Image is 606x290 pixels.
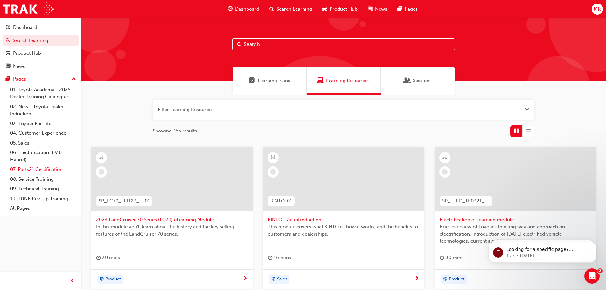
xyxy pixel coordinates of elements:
[99,169,104,175] span: learningRecordVerb_NONE-icon
[326,77,370,84] span: Learning Resources
[8,119,79,129] a: 03. Toyota For Life
[594,5,601,13] span: MR
[6,64,10,69] span: news-icon
[8,102,79,119] a: 02. New - Toyota Dealer Induction
[440,216,591,223] span: Electrification e-Learning module
[277,276,287,283] span: Sales
[3,60,79,72] a: News
[440,254,463,262] div: 30 mins
[264,3,317,16] a: search-iconSearch Learning
[13,24,37,31] div: Dashboard
[3,2,54,16] img: Trak
[223,3,264,16] a: guage-iconDashboard
[307,67,381,95] a: Learning ResourcesLearning Resources
[440,254,444,262] span: duration-icon
[8,148,79,165] a: 06. Electrification (EV & Hybrid)
[263,147,424,289] a: KINTO-01KINTO - An introductionThis module covers what KINTO is, how it works, and the benefits t...
[268,223,419,237] span: This module covers what KINTO is, how it works, and the benefits to customers and dealerships.
[442,153,447,162] span: learningResourceType_ELEARNING-icon
[235,5,259,13] span: Dashboard
[514,127,519,135] span: Grid
[3,22,79,33] a: Dashboard
[525,106,529,113] button: Open the filter
[440,223,591,245] span: Brief overview of Toyota’s thinking way and approach on electrification, introduction of [DATE] e...
[8,194,79,204] a: 10. TUNE Rev-Up Training
[413,77,432,84] span: Sessions
[8,174,79,184] a: 08. Service Training
[3,47,79,59] a: Product Hub
[6,76,10,82] span: pages-icon
[592,4,603,15] button: MR
[271,153,275,162] span: learningResourceType_ELEARNING-icon
[3,35,79,46] a: Search Learning
[442,197,490,205] span: SP_ELEC_TK0321_EL
[392,3,423,16] a: pages-iconPages
[363,3,392,16] a: news-iconNews
[13,50,41,57] div: Product Hub
[270,197,292,205] span: KINTO-01
[317,77,324,84] span: Learning Resources
[228,5,233,13] span: guage-icon
[8,203,79,213] a: All Pages
[449,276,464,283] span: Product
[381,67,455,95] a: SessionsSessions
[99,197,150,205] span: SP_LC70_FL1123_EL01
[442,169,448,175] span: learningRecordVerb_NONE-icon
[479,228,606,273] iframe: Intercom notifications message
[597,268,603,273] span: 2
[249,77,255,84] span: Learning Plans
[414,276,419,282] span: next-icon
[6,25,10,31] span: guage-icon
[368,5,373,13] span: news-icon
[443,275,448,284] span: target-icon
[330,5,358,13] span: Product Hub
[3,73,79,85] button: Pages
[8,165,79,174] a: 07. Parts21 Certification
[8,184,79,194] a: 09. Technical Training
[13,63,25,70] div: News
[8,138,79,148] a: 05. Sales
[405,5,418,13] span: Pages
[232,38,455,50] input: Search...
[322,5,327,13] span: car-icon
[270,169,276,175] span: learningRecordVerb_NONE-icon
[258,77,290,84] span: Learning Plans
[100,275,104,284] span: target-icon
[243,276,247,282] span: next-icon
[3,20,79,73] button: DashboardSearch LearningProduct HubNews
[268,254,273,262] span: duration-icon
[6,51,10,56] span: car-icon
[8,128,79,138] a: 04. Customer Experience
[105,276,121,283] span: Product
[397,5,402,13] span: pages-icon
[584,268,600,284] iframe: Intercom live chat
[96,254,120,262] div: 30 mins
[6,38,10,44] span: search-icon
[96,223,247,237] span: In this module you'll learn about the history and the key selling features of the LandCruiser 70 ...
[96,216,247,223] span: 2024 LandCruiser 70 Series (LC70) eLearning Module
[153,127,197,135] span: Showing 455 results
[99,153,104,162] span: learningResourceType_ELEARNING-icon
[233,67,307,95] a: Learning PlansLearning Plans
[269,5,274,13] span: search-icon
[72,75,76,83] span: up-icon
[404,77,410,84] span: Sessions
[268,216,419,223] span: KINTO - An introduction
[526,127,531,135] span: List
[268,254,291,262] div: 16 mins
[13,75,26,83] div: Pages
[70,277,75,285] span: prev-icon
[276,5,312,13] span: Search Learning
[435,147,596,289] a: SP_ELEC_TK0321_ELElectrification e-Learning moduleBrief overview of Toyota’s thinking way and app...
[237,41,241,48] span: Search
[91,147,253,289] a: SP_LC70_FL1123_EL012024 LandCruiser 70 Series (LC70) eLearning ModuleIn this module you'll learn ...
[317,3,363,16] a: car-iconProduct Hub
[375,5,387,13] span: News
